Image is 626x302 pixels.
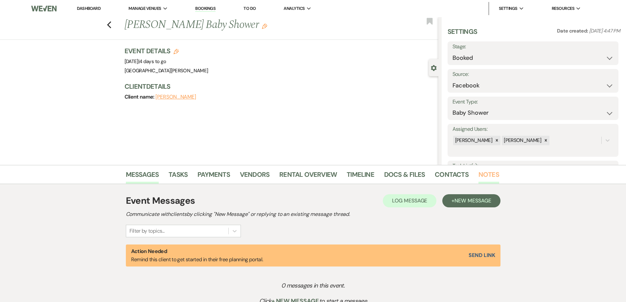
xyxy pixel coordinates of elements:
[31,2,56,15] img: Weven Logo
[125,67,208,74] span: [GEOGRAPHIC_DATA][PERSON_NAME]
[195,6,216,12] a: Bookings
[131,247,263,264] p: Remind this client to get started in their free planning portal.
[384,169,425,184] a: Docs & Files
[347,169,374,184] a: Timeline
[139,58,166,65] span: 4 days to go
[243,6,256,11] a: To Do
[129,227,165,235] div: Filter by topics...
[240,169,269,184] a: Vendors
[169,169,188,184] a: Tasks
[125,82,432,91] h3: Client Details
[141,281,485,290] p: 0 messages in this event.
[442,194,500,207] button: +New Message
[392,197,427,204] span: Log Message
[552,5,574,12] span: Resources
[262,23,267,29] button: Edit
[435,169,469,184] a: Contacts
[589,28,620,34] span: [DATE] 4:47 PM
[125,17,373,33] h1: [PERSON_NAME] Baby Shower
[125,93,156,100] span: Client name:
[125,58,166,65] span: [DATE]
[453,136,494,145] div: [PERSON_NAME]
[125,46,208,56] h3: Event Details
[155,94,196,100] button: [PERSON_NAME]
[284,5,305,12] span: Analytics
[454,197,491,204] span: New Message
[77,6,101,11] a: Dashboard
[383,194,436,207] button: Log Message
[448,27,477,41] h3: Settings
[469,253,495,258] button: Send Link
[557,28,589,34] span: Date created:
[452,97,614,107] label: Event Type:
[138,58,166,65] span: |
[452,42,614,52] label: Stage:
[279,169,337,184] a: Rental Overview
[197,169,230,184] a: Payments
[126,210,500,218] h2: Communicate with clients by clicking "New Message" or replying to an existing message thread.
[126,169,159,184] a: Messages
[452,70,614,79] label: Source:
[499,5,518,12] span: Settings
[128,5,161,12] span: Manage Venues
[126,194,195,208] h1: Event Messages
[452,161,614,171] label: Task List(s):
[502,136,542,145] div: [PERSON_NAME]
[431,64,437,71] button: Close lead details
[478,169,499,184] a: Notes
[131,248,167,255] strong: Action Needed
[452,125,614,134] label: Assigned Users:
